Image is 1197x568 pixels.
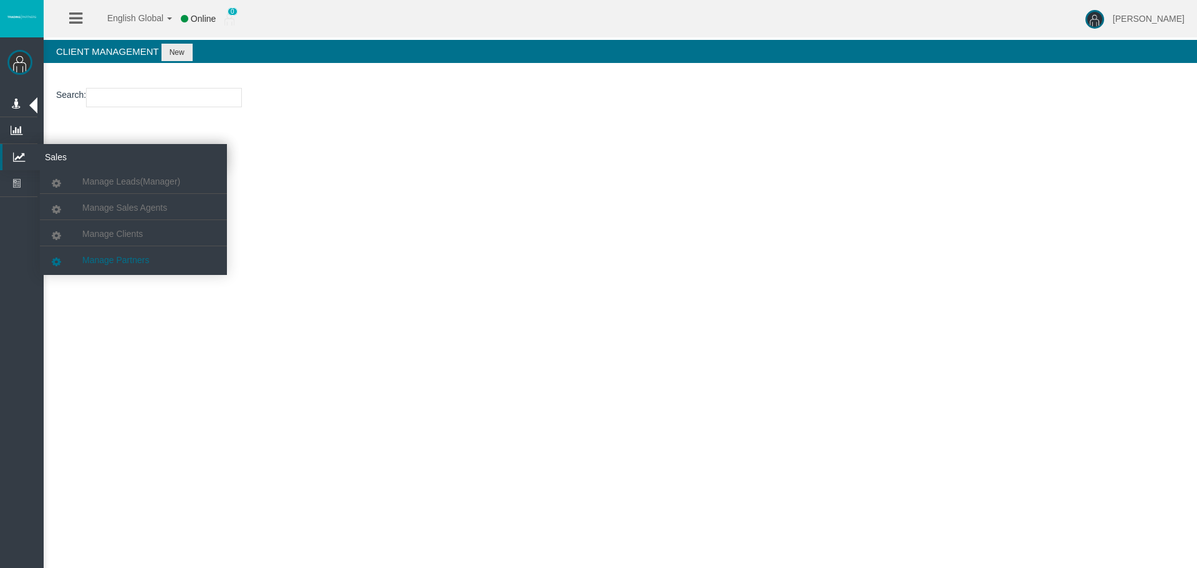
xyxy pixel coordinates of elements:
img: user-image [1085,10,1104,29]
span: Sales [36,144,158,170]
button: New [161,44,193,61]
span: [PERSON_NAME] [1113,14,1185,24]
span: Manage Leads(Manager) [82,176,180,186]
a: Manage Clients [40,223,227,245]
span: English Global [91,13,163,23]
a: Manage Sales Agents [40,196,227,219]
a: Sales [2,144,227,170]
a: Manage Leads(Manager) [40,170,227,193]
label: Search [56,88,84,102]
a: Manage Partners [40,249,227,271]
span: Online [191,14,216,24]
span: Manage Clients [82,229,143,239]
img: user_small.png [224,13,234,26]
span: Client Management [56,46,158,57]
img: logo.svg [6,14,37,19]
span: Manage Sales Agents [82,203,167,213]
span: Manage Partners [82,255,149,265]
p: : [56,88,1185,107]
span: 0 [228,7,238,16]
